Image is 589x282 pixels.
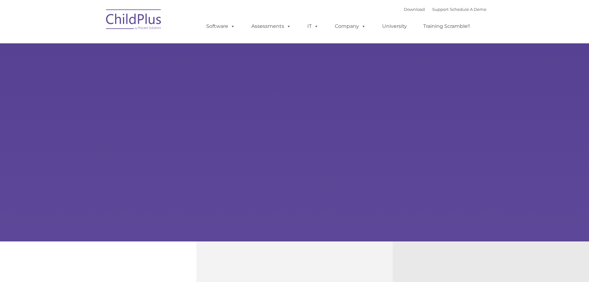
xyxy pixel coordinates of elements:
[404,7,425,12] a: Download
[245,20,297,33] a: Assessments
[450,7,486,12] a: Schedule A Demo
[432,7,449,12] a: Support
[103,5,165,36] img: ChildPlus by Procare Solutions
[417,20,476,33] a: Training Scramble!!
[329,20,372,33] a: Company
[301,20,325,33] a: IT
[200,20,241,33] a: Software
[404,7,486,12] font: |
[376,20,413,33] a: University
